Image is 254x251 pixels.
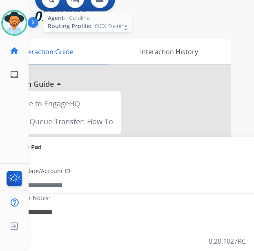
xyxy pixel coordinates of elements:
span: Agent: [48,14,66,22]
p: 0.20.1027RC [209,236,246,246]
label: Candidate/Account ID: [11,167,72,175]
span: Carolina [69,14,89,22]
label: Contact Notes: [10,194,50,202]
div: Interaction History [107,39,231,64]
span: Routing Profile: [48,22,91,30]
span: OCX Training [95,22,127,30]
mat-icon: home [9,46,19,56]
mat-icon: inbox [9,70,19,79]
img: avatar [3,11,26,34]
